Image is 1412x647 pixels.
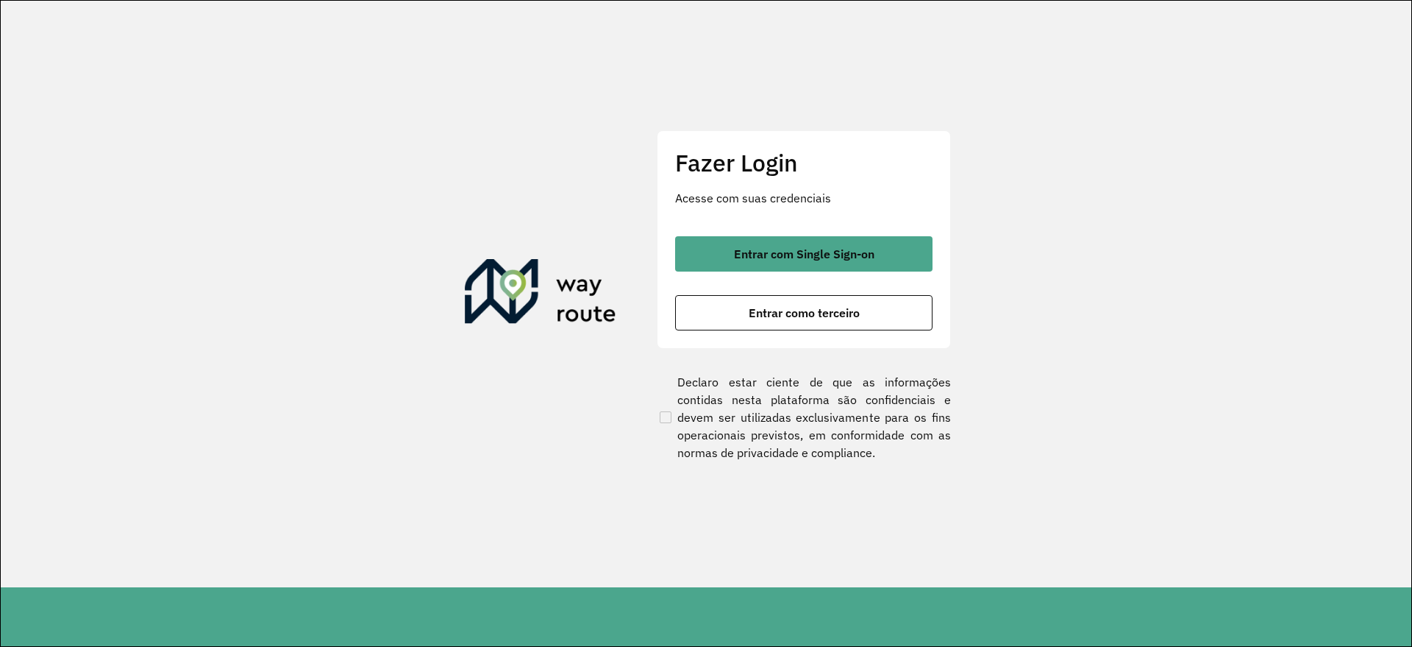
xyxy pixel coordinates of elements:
h2: Fazer Login [675,149,933,177]
img: Roteirizador AmbevTech [465,259,616,330]
label: Declaro estar ciente de que as informações contidas nesta plataforma são confidenciais e devem se... [657,373,951,462]
p: Acesse com suas credenciais [675,189,933,207]
span: Entrar com Single Sign-on [734,248,874,260]
button: button [675,295,933,330]
span: Entrar como terceiro [749,307,860,319]
button: button [675,236,933,272]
